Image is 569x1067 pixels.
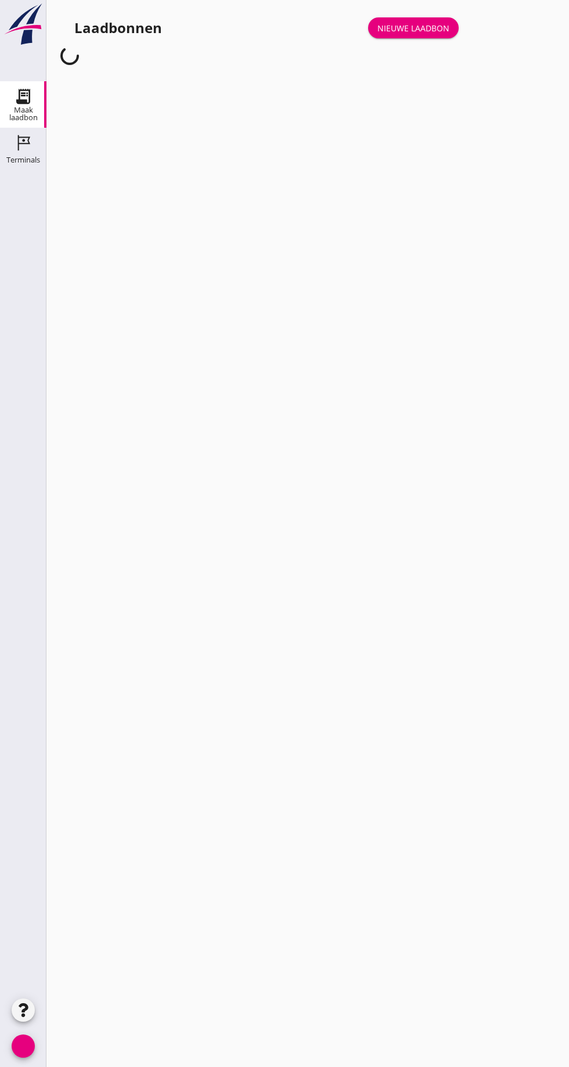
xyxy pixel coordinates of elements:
font: Maak laadbon [9,104,38,122]
font: Laadbonnen [74,18,162,37]
font: Nieuwe laadbon [377,23,449,34]
img: logo-small.a267ee39.svg [2,3,44,46]
a: Nieuwe laadbon [368,17,459,38]
font: Terminals [6,154,40,165]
